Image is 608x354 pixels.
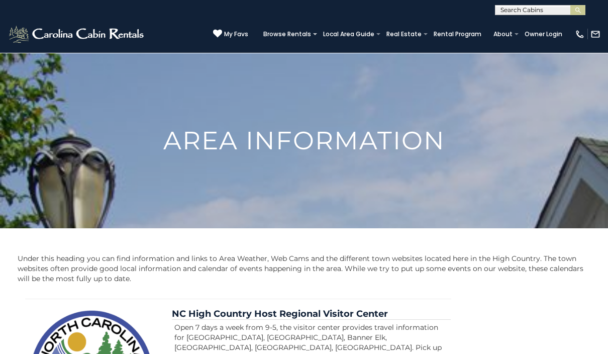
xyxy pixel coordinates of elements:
a: Browse Rentals [258,27,316,41]
img: phone-regular-white.png [575,29,585,39]
img: mail-regular-white.png [590,29,600,39]
a: Owner Login [520,27,567,41]
a: About [488,27,518,41]
a: Rental Program [429,27,486,41]
img: White-1-2.png [8,24,147,44]
a: NC High Country Host Regional Visitor Center [172,308,388,319]
a: Local Area Guide [318,27,379,41]
a: My Favs [213,29,248,39]
a: Real Estate [381,27,427,41]
p: Under this heading you can find information and links to Area Weather, Web Cams and the different... [18,253,590,284]
span: My Favs [224,30,248,39]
